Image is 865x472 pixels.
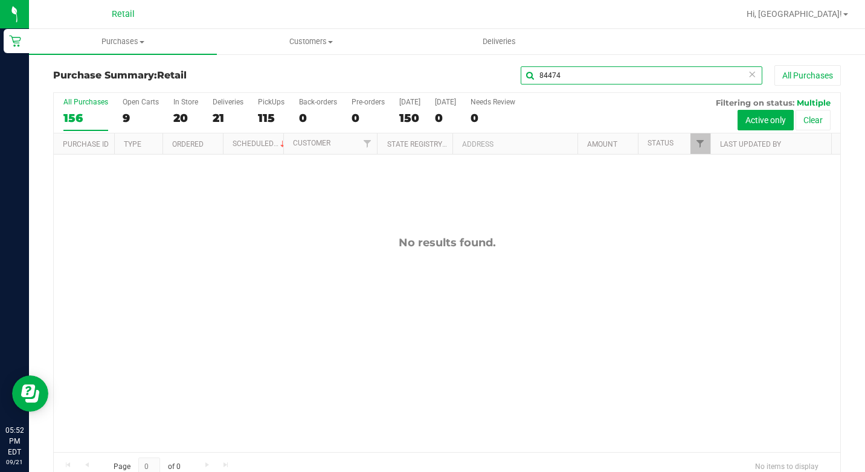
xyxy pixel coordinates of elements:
div: 150 [399,111,420,125]
a: Ordered [172,140,204,148]
a: Customers [217,29,405,54]
a: Status [648,139,674,147]
a: Purchase ID [63,140,109,148]
th: Address [452,133,577,155]
div: 20 [173,111,198,125]
inline-svg: Retail [9,35,21,47]
button: All Purchases [774,65,841,86]
div: All Purchases [63,98,108,106]
a: Purchases [29,29,217,54]
span: Clear [748,66,756,82]
a: Amount [587,140,617,148]
a: Deliveries [405,29,593,54]
h3: Purchase Summary: [53,70,316,81]
a: Last Updated By [720,140,781,148]
div: 156 [63,111,108,125]
div: 21 [213,111,243,125]
a: Customer [293,139,330,147]
div: 9 [123,111,159,125]
div: [DATE] [399,98,420,106]
span: Customers [217,36,404,47]
button: Active only [738,110,794,130]
span: Retail [112,9,135,19]
a: Filter [357,133,377,154]
span: Hi, [GEOGRAPHIC_DATA]! [747,9,842,19]
button: Clear [796,110,831,130]
input: Search Purchase ID, Original ID, State Registry ID or Customer Name... [521,66,762,85]
span: Filtering on status: [716,98,794,107]
iframe: Resource center [12,375,48,412]
div: 115 [258,111,285,125]
div: 0 [352,111,385,125]
span: Purchases [29,36,217,47]
a: Type [124,140,141,148]
div: 0 [299,111,337,125]
a: State Registry ID [387,140,451,148]
div: Back-orders [299,98,337,106]
div: 0 [435,111,456,125]
div: 0 [471,111,515,125]
div: Pre-orders [352,98,385,106]
div: PickUps [258,98,285,106]
span: Multiple [797,98,831,107]
div: Deliveries [213,98,243,106]
a: Filter [690,133,710,154]
div: Needs Review [471,98,515,106]
a: Scheduled [233,139,288,148]
div: [DATE] [435,98,456,106]
span: Deliveries [466,36,532,47]
div: Open Carts [123,98,159,106]
div: In Store [173,98,198,106]
span: Retail [157,69,187,81]
p: 09/21 [5,458,24,467]
div: No results found. [54,236,840,249]
p: 05:52 PM EDT [5,425,24,458]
